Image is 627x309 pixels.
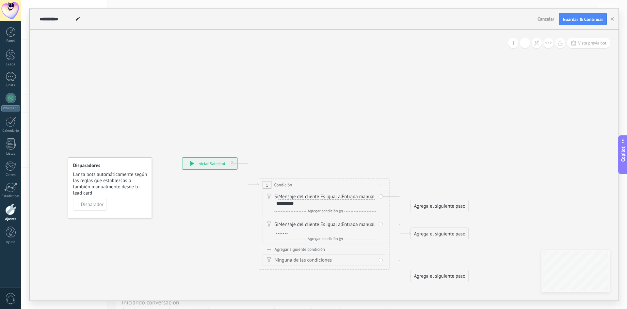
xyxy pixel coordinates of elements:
span: Condición [274,182,292,188]
div: Agregar siguiente condición [262,247,386,252]
span: Cancelar [538,16,554,22]
div: Calendario [1,129,20,133]
div: Chats [1,83,20,88]
div: Agrega el siguiente paso [411,201,468,212]
div: Listas [1,152,20,156]
div: WhatsApp [1,105,20,112]
div: Si : [275,221,376,234]
span: Lanza bots automáticamente según las reglas que establezcas o también manualmente desde tu lead card [73,171,148,196]
button: Cancelar [535,14,557,24]
div: Leads [1,62,20,67]
div: Iniciar Salesbot [183,158,237,169]
div: Agrega el siguiente paso [411,271,468,282]
span: Mensaje del cliente [279,194,319,199]
h4: Disparadores [73,163,148,169]
button: Disparador [73,199,107,211]
div: Panel [1,39,20,43]
div: Ajustes [1,217,20,221]
span: Guardar & Continuar [563,17,603,22]
span: Es igual a [320,194,341,199]
div: Ninguna de las condiciones [275,257,376,264]
div: Ayuda [1,240,20,244]
span: Agregar condición (y) [306,209,345,214]
span: Mensaje del cliente [279,222,319,227]
button: Vista previa bot [567,38,610,48]
span: Agregar condición (y) [306,236,345,241]
span: Disparador [81,202,104,207]
span: Vista previa bot [578,40,606,46]
span: Es igual a [320,222,341,227]
span: Entrada manual [342,222,375,227]
button: Guardar & Continuar [559,13,607,25]
span: Copilot [620,146,626,162]
span: 1 [266,182,268,188]
div: Si : [275,194,376,207]
div: Agrega el siguiente paso [411,229,468,239]
div: Estadísticas [1,194,20,198]
span: Entrada manual [342,194,375,199]
div: Correo [1,173,20,177]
